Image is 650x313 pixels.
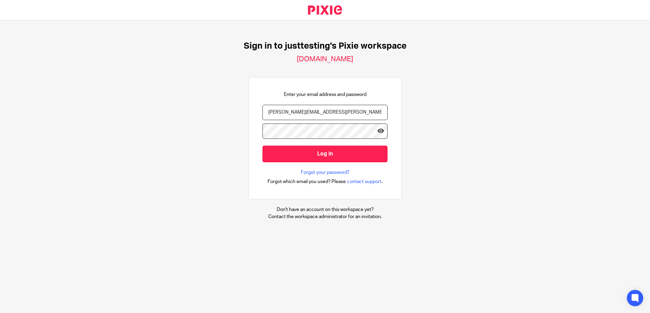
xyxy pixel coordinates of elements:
input: Log in [262,146,388,162]
p: Contact the workspace administrator for an invitation. [268,213,382,220]
h2: [DOMAIN_NAME] [297,55,353,64]
div: . [268,178,383,185]
a: Forgot your password? [301,169,349,176]
span: Forgot which email you used? Please [268,178,346,185]
h1: Sign in to justtesting's Pixie workspace [244,41,407,51]
p: Enter your email address and password [284,91,366,98]
span: contact support [347,178,381,185]
input: name@example.com [262,105,388,120]
p: Don't have an account on this workspace yet? [268,206,382,213]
